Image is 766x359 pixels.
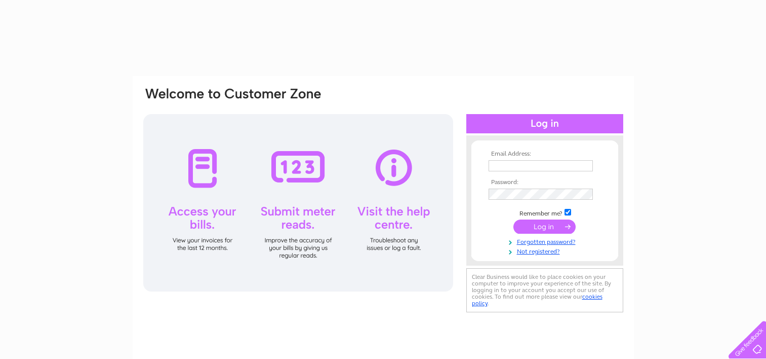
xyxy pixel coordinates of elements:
[489,246,603,256] a: Not registered?
[466,268,623,312] div: Clear Business would like to place cookies on your computer to improve your experience of the sit...
[513,220,576,234] input: Submit
[472,293,602,307] a: cookies policy
[486,151,603,158] th: Email Address:
[486,179,603,186] th: Password:
[486,207,603,218] td: Remember me?
[489,236,603,246] a: Forgotten password?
